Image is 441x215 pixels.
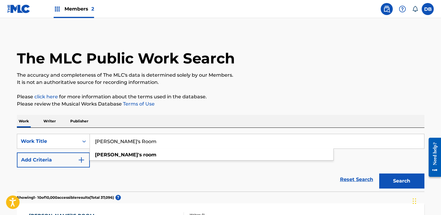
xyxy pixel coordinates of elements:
[17,100,424,108] p: Please review the Musical Works Database
[17,72,424,79] p: The accuracy and completeness of The MLC's data is determined solely by our Members.
[399,5,406,13] img: help
[17,93,424,100] p: Please for more information about the terms used in the database.
[17,152,90,167] button: Add Criteria
[413,192,416,210] div: Drag
[54,5,61,13] img: Top Rightsholders
[115,195,121,200] span: ?
[396,3,408,15] div: Help
[65,5,94,12] span: Members
[412,6,418,12] div: Notifications
[78,156,85,164] img: 9d2ae6d4665cec9f34b9.svg
[411,186,441,215] iframe: Chat Widget
[95,152,142,158] strong: [PERSON_NAME]'s
[21,138,75,145] div: Work Title
[381,3,393,15] a: Public Search
[383,5,390,13] img: search
[337,173,376,186] a: Reset Search
[68,115,90,127] p: Publisher
[91,6,94,12] span: 2
[42,115,58,127] p: Writer
[17,195,114,200] p: Showing 1 - 10 of 10,000 accessible results (Total 37,096 )
[422,3,434,15] div: User Menu
[17,49,235,67] h1: The MLC Public Work Search
[17,115,31,127] p: Work
[143,152,156,158] strong: room
[122,101,155,107] a: Terms of Use
[379,174,424,189] button: Search
[17,79,424,86] p: It is not an authoritative source for recording information.
[17,134,424,192] form: Search Form
[34,94,58,100] a: click here
[424,133,441,182] iframe: Resource Center
[7,5,30,13] img: MLC Logo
